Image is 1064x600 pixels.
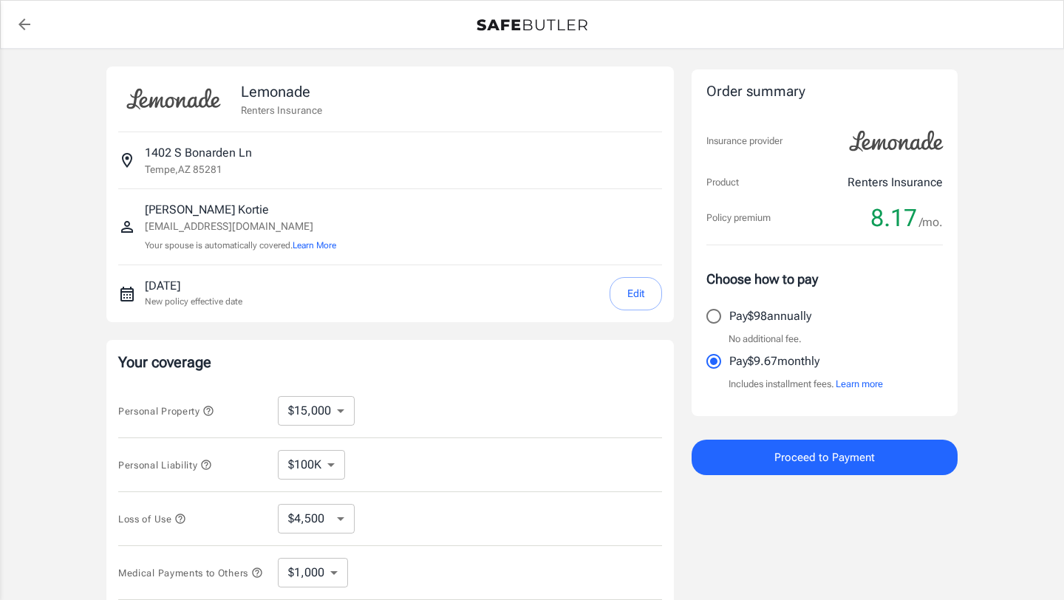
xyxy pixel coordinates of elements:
p: Your coverage [118,352,662,372]
span: Proceed to Payment [774,448,875,467]
p: Choose how to pay [706,269,943,289]
p: 1402 S Bonarden Ln [145,144,252,162]
button: Learn More [293,239,336,252]
button: Edit [610,277,662,310]
p: Lemonade [241,81,322,103]
a: back to quotes [10,10,39,39]
p: Pay $98 annually [729,307,811,325]
span: Medical Payments to Others [118,567,263,579]
p: New policy effective date [145,295,242,308]
span: /mo. [919,212,943,233]
p: Renters Insurance [241,103,322,117]
img: Back to quotes [477,19,587,31]
p: Your spouse is automatically covered. [145,239,336,253]
button: Learn more [836,377,883,392]
p: [DATE] [145,277,242,295]
div: Order summary [706,81,943,103]
p: [PERSON_NAME] Kortie [145,201,336,219]
button: Loss of Use [118,510,186,528]
p: Pay $9.67 monthly [729,352,819,370]
svg: Insured address [118,151,136,169]
span: Personal Liability [118,460,212,471]
button: Proceed to Payment [692,440,958,475]
button: Personal Property [118,402,214,420]
p: Renters Insurance [848,174,943,191]
p: Product [706,175,739,190]
p: No additional fee. [729,332,802,347]
span: Loss of Use [118,514,186,525]
p: Insurance provider [706,134,782,149]
span: Personal Property [118,406,214,417]
img: Lemonade [841,120,952,162]
p: Tempe , AZ 85281 [145,162,222,177]
svg: New policy start date [118,285,136,303]
p: Includes installment fees. [729,377,883,392]
span: 8.17 [870,203,917,233]
button: Personal Liability [118,456,212,474]
button: Medical Payments to Others [118,564,263,582]
p: [EMAIL_ADDRESS][DOMAIN_NAME] [145,219,336,234]
svg: Insured person [118,218,136,236]
img: Lemonade [118,78,229,120]
p: Policy premium [706,211,771,225]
